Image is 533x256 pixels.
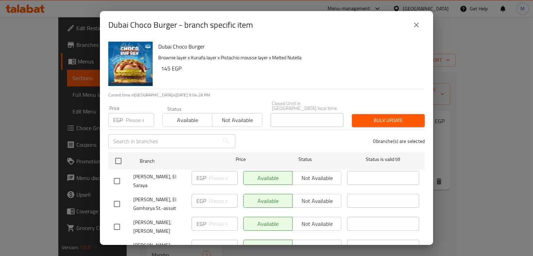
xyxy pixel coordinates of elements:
[196,220,206,228] p: EGP
[196,197,206,205] p: EGP
[108,92,425,98] p: Current time in [GEOGRAPHIC_DATA] is [DATE] 9:04:28 PM
[108,19,253,31] h2: Dubai Choco Burger - branch specific item
[357,116,419,125] span: Bulk update
[140,157,212,165] span: Branch
[347,155,419,164] span: Status is valid till
[408,17,425,33] button: close
[269,155,341,164] span: Status
[212,113,262,127] button: Not available
[166,115,210,125] span: Available
[209,194,238,208] input: Please enter price
[108,42,153,86] img: Dubai Choco Burger
[218,155,264,164] span: Price
[108,134,219,148] input: Search in branches
[126,113,154,127] input: Please enter price
[158,53,419,62] p: Brownie layer x Kunafa layer x Pistachio mousse layer x Melted Nutella
[196,174,206,182] p: EGP
[196,242,206,251] p: EGP
[209,240,238,254] input: Please enter price
[373,138,425,145] p: 0 branche(s) are selected
[209,217,238,231] input: Please enter price
[162,113,212,127] button: Available
[113,116,123,124] p: EGP
[158,42,419,51] h6: Dubai Choco Burger
[352,114,425,127] button: Bulk update
[133,218,186,236] span: [PERSON_NAME], [PERSON_NAME]
[215,115,259,125] span: Not available
[133,172,186,190] span: [PERSON_NAME], El Saraya
[209,171,238,185] input: Please enter price
[133,195,186,213] span: [PERSON_NAME], El Gomhorya St.-assuit
[161,63,419,73] h6: 145 EGP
